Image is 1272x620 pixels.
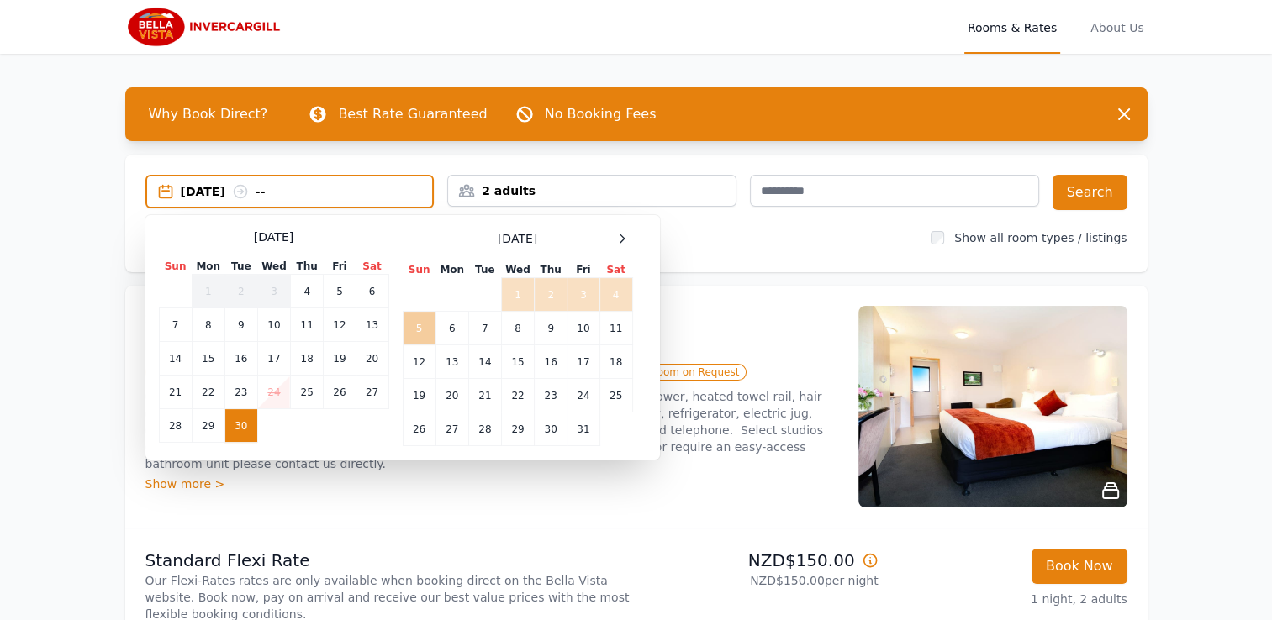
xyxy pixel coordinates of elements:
[181,183,433,200] div: [DATE] --
[356,376,388,409] td: 27
[403,379,435,412] td: 19
[468,262,501,278] th: Tue
[145,476,838,492] div: Show more >
[291,275,324,308] td: 4
[324,275,356,308] td: 5
[1032,549,1127,584] button: Book Now
[643,549,879,572] p: NZD$150.00
[468,345,501,379] td: 14
[291,342,324,376] td: 18
[291,259,324,275] th: Thu
[224,259,257,275] th: Tue
[501,262,534,278] th: Wed
[224,409,257,443] td: 30
[257,342,290,376] td: 17
[224,275,257,308] td: 2
[1053,175,1127,210] button: Search
[567,412,599,446] td: 31
[324,308,356,342] td: 12
[468,379,501,412] td: 21
[324,376,356,409] td: 26
[159,342,192,376] td: 14
[192,409,224,443] td: 29
[545,104,657,124] p: No Booking Fees
[643,572,879,589] p: NZD$150.00 per night
[567,312,599,345] td: 10
[535,278,567,312] td: 2
[403,412,435,446] td: 26
[535,262,567,278] th: Thu
[435,412,468,446] td: 27
[498,230,537,247] span: [DATE]
[254,229,293,245] span: [DATE]
[567,379,599,412] td: 24
[599,312,632,345] td: 11
[291,308,324,342] td: 11
[159,376,192,409] td: 21
[448,182,736,199] div: 2 adults
[356,259,388,275] th: Sat
[159,409,192,443] td: 28
[567,262,599,278] th: Fri
[954,231,1127,244] label: Show all room types / listings
[159,308,192,342] td: 7
[192,342,224,376] td: 15
[535,312,567,345] td: 9
[435,262,468,278] th: Mon
[435,379,468,412] td: 20
[435,312,468,345] td: 6
[356,342,388,376] td: 20
[257,275,290,308] td: 3
[356,275,388,308] td: 6
[535,412,567,446] td: 30
[535,379,567,412] td: 23
[224,308,257,342] td: 9
[567,278,599,312] td: 3
[567,345,599,379] td: 17
[125,7,287,47] img: Bella Vista Invercargill
[403,345,435,379] td: 12
[324,342,356,376] td: 19
[403,262,435,278] th: Sun
[599,262,632,278] th: Sat
[403,312,435,345] td: 5
[192,275,224,308] td: 1
[257,259,290,275] th: Wed
[291,376,324,409] td: 25
[599,278,632,312] td: 4
[613,364,747,381] span: Triple Room on Request
[599,379,632,412] td: 25
[257,308,290,342] td: 10
[501,345,534,379] td: 15
[356,308,388,342] td: 13
[159,259,192,275] th: Sun
[192,259,224,275] th: Mon
[224,376,257,409] td: 23
[599,345,632,379] td: 18
[192,376,224,409] td: 22
[501,312,534,345] td: 8
[501,278,534,312] td: 1
[192,308,224,342] td: 8
[535,345,567,379] td: 16
[145,549,630,572] p: Standard Flexi Rate
[501,379,534,412] td: 22
[435,345,468,379] td: 13
[468,412,501,446] td: 28
[892,591,1127,607] p: 1 night, 2 adults
[501,412,534,446] td: 29
[135,97,282,131] span: Why Book Direct?
[468,312,501,345] td: 7
[324,259,356,275] th: Fri
[257,376,290,409] td: 24
[338,104,487,124] p: Best Rate Guaranteed
[224,342,257,376] td: 16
